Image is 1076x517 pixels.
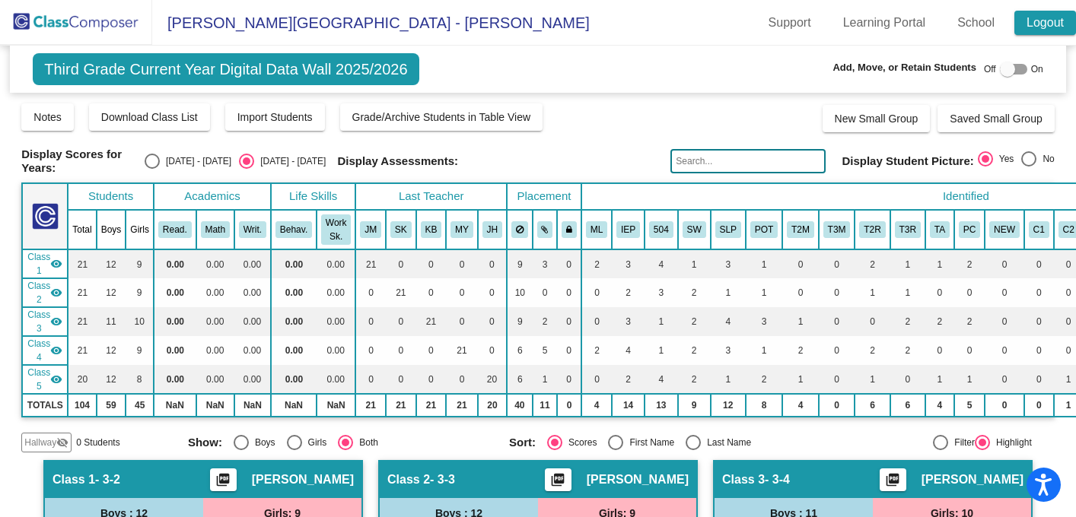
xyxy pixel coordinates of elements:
[386,249,416,278] td: 0
[1024,336,1054,365] td: 0
[823,221,851,238] button: T3M
[507,394,533,417] td: 40
[317,249,355,278] td: 0.00
[1024,307,1054,336] td: 0
[678,336,711,365] td: 2
[925,394,954,417] td: 4
[201,221,230,238] button: Math
[196,249,234,278] td: 0.00
[746,307,782,336] td: 3
[478,210,507,249] th: Jill Helmann
[930,221,950,238] button: TA
[954,336,985,365] td: 0
[954,278,985,307] td: 0
[993,152,1014,166] div: Yes
[89,103,210,131] button: Download Class List
[819,278,855,307] td: 0
[678,278,711,307] td: 2
[355,210,386,249] th: Jamie Molnar
[340,103,543,131] button: Grade/Archive Students in Table View
[22,336,68,365] td: Meghan Yarbrough - 3-5
[533,307,558,336] td: 2
[158,221,192,238] button: Read.
[97,394,126,417] td: 59
[360,221,381,238] button: JM
[985,307,1024,336] td: 0
[831,11,938,35] a: Learning Portal
[68,249,96,278] td: 21
[855,336,890,365] td: 2
[985,394,1024,417] td: 0
[612,307,645,336] td: 3
[950,113,1042,125] span: Saved Small Group
[446,278,478,307] td: 0
[985,210,1024,249] th: NEW Student
[196,394,234,417] td: NaN
[507,278,533,307] td: 10
[355,394,386,417] td: 21
[819,365,855,394] td: 0
[678,210,711,249] th: Social Work Support
[678,307,711,336] td: 2
[746,336,782,365] td: 1
[557,336,581,365] td: 0
[507,307,533,336] td: 9
[234,365,271,394] td: 0.00
[76,436,119,449] span: 0 Students
[317,278,355,307] td: 0.00
[275,221,312,238] button: Behav.
[234,336,271,365] td: 0.00
[50,344,62,357] mat-icon: visibility
[711,210,746,249] th: Speech
[557,394,581,417] td: 0
[154,394,196,417] td: NaN
[557,210,581,249] th: Keep with teacher
[416,394,447,417] td: 21
[154,365,196,394] td: 0.00
[386,307,416,336] td: 0
[237,111,313,123] span: Import Students
[33,53,419,85] span: Third Grade Current Year Digital Data Wall 2025/2026
[416,210,447,249] th: Katie Bagg
[711,394,746,417] td: 12
[196,307,234,336] td: 0.00
[507,365,533,394] td: 6
[234,394,271,417] td: NaN
[196,336,234,365] td: 0.00
[581,278,612,307] td: 0
[782,394,819,417] td: 4
[386,365,416,394] td: 0
[355,365,386,394] td: 0
[645,249,678,278] td: 4
[612,278,645,307] td: 2
[239,221,266,238] button: Writ.
[678,249,711,278] td: 1
[557,365,581,394] td: 0
[145,154,326,169] mat-radio-group: Select an option
[890,394,925,417] td: 6
[97,278,126,307] td: 12
[545,468,571,491] button: Print Students Details
[890,307,925,336] td: 2
[959,221,980,238] button: PC
[549,472,567,493] mat-icon: picture_as_pdf
[1024,394,1054,417] td: 0
[97,210,126,249] th: Boys
[1014,11,1076,35] a: Logout
[271,183,355,210] th: Life Skills
[355,336,386,365] td: 0
[683,221,706,238] button: SW
[746,365,782,394] td: 2
[126,249,154,278] td: 9
[746,278,782,307] td: 1
[711,307,746,336] td: 4
[533,278,558,307] td: 0
[355,183,507,210] th: Last Teacher
[750,221,778,238] button: POT
[386,394,416,417] td: 21
[271,336,317,365] td: 0.00
[27,308,50,335] span: Class 3
[890,336,925,365] td: 2
[1024,210,1054,249] th: Cluster 1
[890,249,925,278] td: 1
